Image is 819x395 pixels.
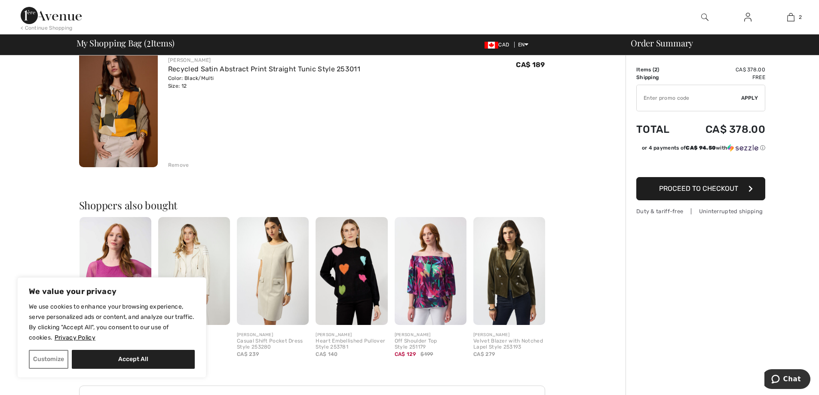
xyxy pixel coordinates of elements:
td: CA$ 378.00 [682,115,765,144]
div: Order Summary [620,39,814,47]
img: Casual Shift Pocket Dress Style 253280 [237,217,309,325]
td: Total [636,115,682,144]
img: My Bag [787,12,794,22]
div: [PERSON_NAME] [316,332,387,338]
div: [PERSON_NAME] [473,332,545,338]
span: 2 [799,13,802,21]
img: Sezzle [727,144,758,152]
div: We value your privacy [17,277,206,378]
div: Color: Black/Multi Size: 12 [168,74,360,90]
span: Apply [741,94,758,102]
div: [PERSON_NAME] [395,332,466,338]
div: [PERSON_NAME] [168,56,360,64]
button: Proceed to Checkout [636,177,765,200]
div: Velvet Blazer with Notched Lapel Style 253193 [473,338,545,350]
span: CA$ 189 [516,61,545,69]
span: CA$ 129 [395,351,416,357]
td: Items ( ) [636,66,682,73]
td: Free [682,73,765,81]
a: 2 [770,12,812,22]
img: 1ère Avenue [21,7,82,24]
td: Shipping [636,73,682,81]
div: Remove [168,161,189,169]
span: $199 [420,350,433,358]
a: Privacy Policy [54,334,96,342]
div: Casual Shift Pocket Dress Style 253280 [237,338,309,350]
iframe: PayPal-paypal [636,155,765,174]
img: Edgy Biker Jacket Style 256770U [158,217,230,325]
span: CA$ 279 [473,351,495,357]
h2: Shoppers also bought [79,200,552,210]
img: Heart Embellished Pullover Style 253781 [316,217,387,325]
span: CA$ 140 [316,351,337,357]
img: Recycled Satin Abstract Print Straight Tunic Style 253011 [79,49,158,167]
span: 2 [147,37,151,48]
p: We use cookies to enhance your browsing experience, serve personalized ads or content, and analyz... [29,302,195,343]
img: search the website [701,12,709,22]
div: or 4 payments of with [642,144,765,152]
span: 2 [654,67,657,73]
button: Customize [29,350,68,369]
div: Heart Embellished Pullover Style 253781 [316,338,387,350]
input: Promo code [637,85,741,111]
div: [PERSON_NAME] [237,332,309,338]
img: Canadian Dollar [485,42,498,49]
span: CA$ 239 [237,351,259,357]
span: EN [518,42,529,48]
div: or 4 payments ofCA$ 94.50withSezzle Click to learn more about Sezzle [636,144,765,155]
button: Accept All [72,350,195,369]
img: My Info [744,12,752,22]
span: Proceed to Checkout [659,184,738,193]
div: Off Shoulder Top Style 251179 [395,338,466,350]
a: Sign In [737,12,758,23]
span: CA$ 94.50 [686,145,716,151]
span: CAD [485,42,512,48]
img: Velvet Blazer with Notched Lapel Style 253193 [473,217,545,325]
div: < Continue Shopping [21,24,73,32]
p: We value your privacy [29,286,195,297]
img: Off Shoulder Top Style 251179 [395,217,466,325]
iframe: Opens a widget where you can chat to one of our agents [764,369,810,391]
img: Chic Sheer Flutter-Sleeve Pullover Style 251092 [80,217,151,325]
a: Recycled Satin Abstract Print Straight Tunic Style 253011 [168,65,360,73]
div: Duty & tariff-free | Uninterrupted shipping [636,207,765,215]
span: My Shopping Bag ( Items) [77,39,175,47]
td: CA$ 378.00 [682,66,765,73]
